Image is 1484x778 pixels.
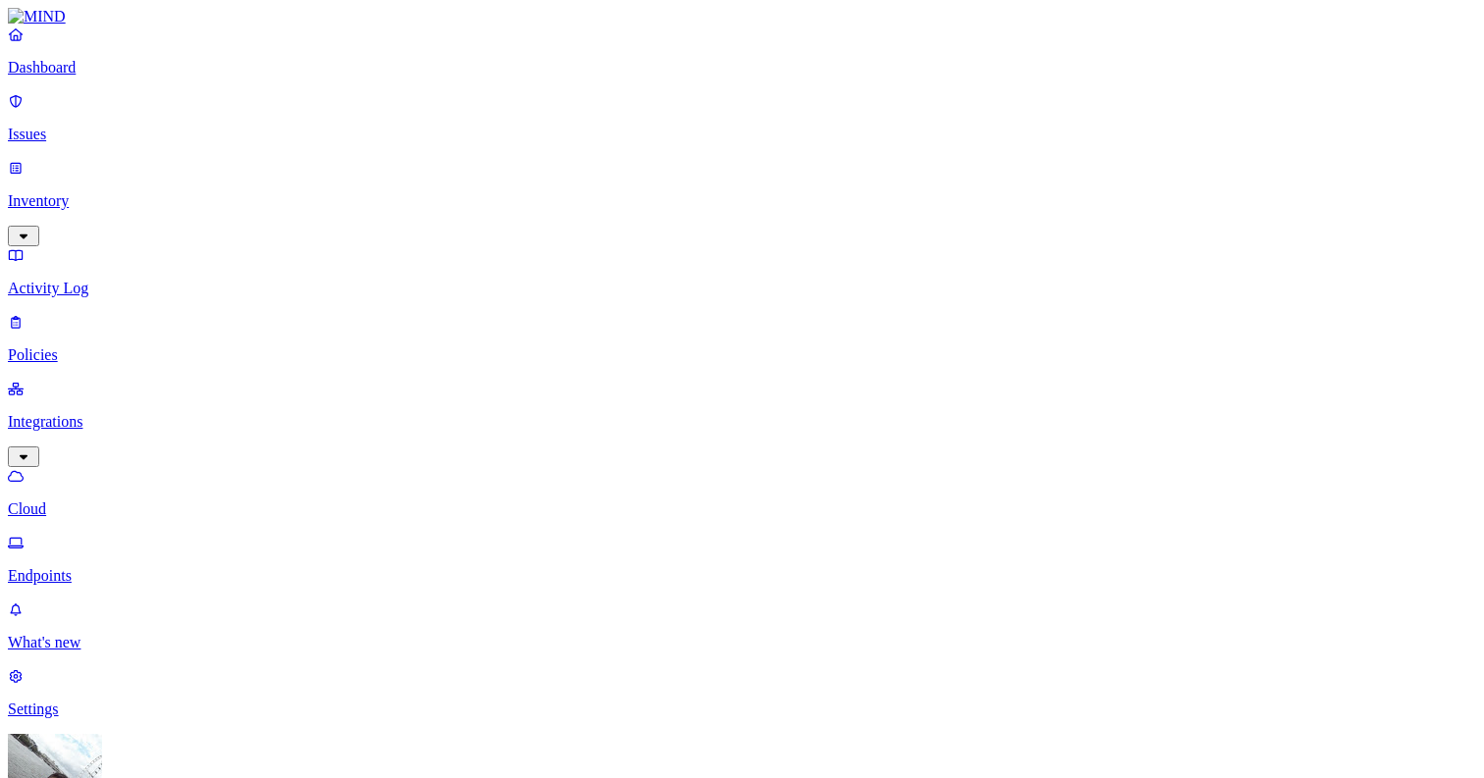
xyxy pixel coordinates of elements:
a: Inventory [8,159,1476,243]
p: Activity Log [8,280,1476,297]
p: Issues [8,126,1476,143]
a: MIND [8,8,1476,26]
a: Activity Log [8,246,1476,297]
p: Inventory [8,192,1476,210]
p: Cloud [8,500,1476,518]
a: Cloud [8,467,1476,518]
p: Dashboard [8,59,1476,77]
img: MIND [8,8,66,26]
p: Integrations [8,413,1476,431]
a: What's new [8,600,1476,651]
p: Endpoints [8,567,1476,585]
a: Issues [8,92,1476,143]
a: Endpoints [8,534,1476,585]
a: Policies [8,313,1476,364]
p: Settings [8,700,1476,718]
a: Integrations [8,380,1476,464]
p: Policies [8,346,1476,364]
a: Dashboard [8,26,1476,77]
p: What's new [8,634,1476,651]
a: Settings [8,667,1476,718]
